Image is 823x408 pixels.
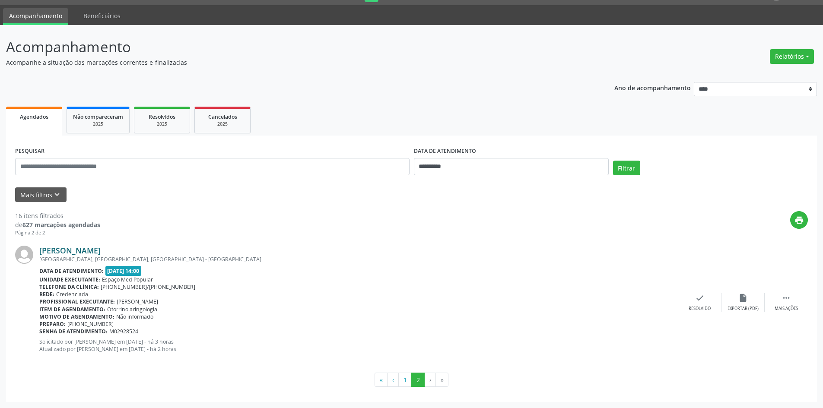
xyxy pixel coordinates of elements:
[77,8,127,23] a: Beneficiários
[22,221,100,229] strong: 627 marcações agendadas
[20,113,48,120] span: Agendados
[689,306,711,312] div: Resolvido
[775,306,798,312] div: Mais ações
[117,298,158,305] span: [PERSON_NAME]
[613,161,640,175] button: Filtrar
[15,211,100,220] div: 16 itens filtrados
[73,121,123,127] div: 2025
[39,338,678,353] p: Solicitado por [PERSON_NAME] em [DATE] - há 3 horas Atualizado por [PERSON_NAME] em [DATE] - há 2...
[15,145,44,158] label: PESQUISAR
[39,306,105,313] b: Item de agendamento:
[140,121,184,127] div: 2025
[39,283,99,291] b: Telefone da clínica:
[105,266,142,276] span: [DATE] 14:00
[411,373,425,387] button: Go to page 2
[52,190,62,199] i: keyboard_arrow_down
[770,49,814,64] button: Relatórios
[3,8,68,25] a: Acompanhamento
[67,320,114,328] span: [PHONE_NUMBER]
[614,82,691,93] p: Ano de acompanhamento
[39,313,114,320] b: Motivo de agendamento:
[794,215,804,225] i: print
[15,220,100,229] div: de
[15,229,100,237] div: Página 2 de 2
[15,246,33,264] img: img
[39,267,104,275] b: Data de atendimento:
[398,373,412,387] button: Go to page 1
[387,373,399,387] button: Go to previous page
[414,145,476,158] label: DATA DE ATENDIMENTO
[790,211,808,229] button: print
[728,306,759,312] div: Exportar (PDF)
[39,276,100,283] b: Unidade executante:
[149,113,175,120] span: Resolvidos
[201,121,244,127] div: 2025
[6,36,574,58] p: Acompanhamento
[15,373,808,387] ul: Pagination
[39,328,108,335] b: Senha de atendimento:
[375,373,388,387] button: Go to first page
[102,276,153,283] span: Espaço Med Popular
[56,291,88,298] span: Credenciada
[738,293,748,303] i: insert_drive_file
[15,187,67,202] button: Mais filtroskeyboard_arrow_down
[782,293,791,303] i: 
[39,246,101,255] a: [PERSON_NAME]
[73,113,123,120] span: Não compareceram
[109,328,138,335] span: M02928524
[39,298,115,305] b: Profissional executante:
[39,291,54,298] b: Rede:
[101,283,195,291] span: [PHONE_NUMBER]/[PHONE_NUMBER]
[695,293,705,303] i: check
[39,320,66,328] b: Preparo:
[39,256,678,263] div: [GEOGRAPHIC_DATA], [GEOGRAPHIC_DATA], [GEOGRAPHIC_DATA] - [GEOGRAPHIC_DATA]
[107,306,157,313] span: Otorrinolaringologia
[116,313,153,320] span: Não informado
[208,113,237,120] span: Cancelados
[6,58,574,67] p: Acompanhe a situação das marcações correntes e finalizadas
